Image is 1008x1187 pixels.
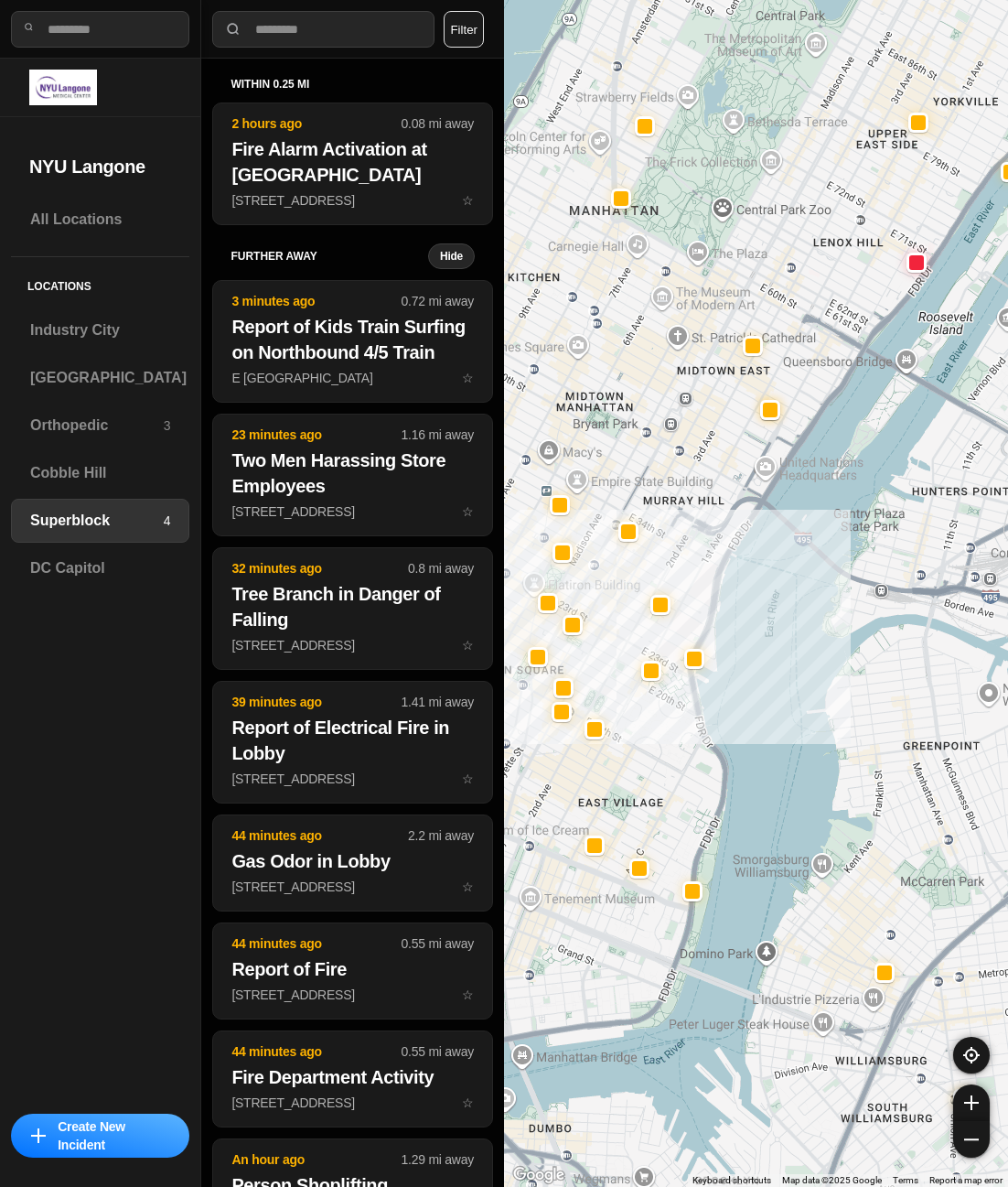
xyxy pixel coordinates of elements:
[231,502,474,521] p: [STREET_ADDRESS]
[402,426,474,444] p: 1.16 mi away
[231,636,474,654] p: [STREET_ADDRESS]
[30,510,164,532] h3: Superblock
[212,192,493,208] a: 2 hours ago0.08 mi awayFire Alarm Activation at [GEOGRAPHIC_DATA][STREET_ADDRESS]star
[963,1047,980,1063] img: recenter
[212,1031,493,1128] button: 44 minutes ago0.55 mi awayFire Department Activity[STREET_ADDRESS]star
[212,879,493,894] a: 44 minutes ago2.2 mi awayGas Odor in Lobby[STREET_ADDRESS]star
[462,772,474,786] span: star
[440,249,463,264] small: Hide
[11,308,189,352] a: Industry City
[231,369,474,387] p: E [GEOGRAPHIC_DATA]
[164,416,171,435] p: 3
[408,559,474,577] p: 0.8 mi away
[224,20,242,38] img: search
[231,1064,474,1090] h2: Fire Department Activity
[893,1175,918,1185] a: Terms (opens in new tab)
[231,448,474,499] h2: Two Men Harassing Store Employees
[30,415,164,437] h3: Orthopedic
[231,1150,401,1169] p: An hour ago
[30,557,170,579] h3: DC Capitol
[164,512,171,530] p: 4
[408,826,474,845] p: 2.2 mi away
[212,987,493,1002] a: 44 minutes ago0.55 mi awayReport of Fire[STREET_ADDRESS]star
[11,356,189,400] a: [GEOGRAPHIC_DATA]
[231,559,408,577] p: 32 minutes ago
[231,77,475,92] h5: within 0.25 mi
[11,198,189,242] a: All Locations
[30,462,170,484] h3: Cobble Hill
[462,1095,474,1110] span: star
[11,451,189,495] a: Cobble Hill
[212,280,493,403] button: 3 minutes ago0.72 mi awayReport of Kids Train Surfing on Northbound 4/5 TrainE [GEOGRAPHIC_DATA]star
[964,1132,979,1147] img: zoom-out
[231,249,428,264] h5: further away
[11,404,189,448] a: Orthopedic3
[212,547,493,670] button: 32 minutes ago0.8 mi awayTree Branch in Danger of Falling[STREET_ADDRESS]star
[402,1150,474,1169] p: 1.29 mi away
[231,715,474,766] h2: Report of Electrical Fire in Lobby
[231,956,474,982] h2: Report of Fire
[953,1037,990,1074] button: recenter
[929,1175,1003,1185] a: Report a map error
[402,934,474,953] p: 0.55 mi away
[402,114,474,133] p: 0.08 mi away
[462,638,474,653] span: star
[11,546,189,590] a: DC Capitol
[231,770,474,788] p: [STREET_ADDRESS]
[212,503,493,519] a: 23 minutes ago1.16 mi awayTwo Men Harassing Store Employees[STREET_ADDRESS]star
[231,826,408,845] p: 44 minutes ago
[11,499,189,543] a: Superblock4
[29,154,171,179] h2: NYU Langone
[231,136,474,188] h2: Fire Alarm Activation at [GEOGRAPHIC_DATA]
[444,11,484,48] button: Filter
[231,314,474,365] h2: Report of Kids Train Surfing on Northbound 4/5 Train
[231,114,401,133] p: 2 hours ago
[212,370,493,385] a: 3 minutes ago0.72 mi awayReport of Kids Train Surfing on Northbound 4/5 TrainE [GEOGRAPHIC_DATA]star
[231,581,474,632] h2: Tree Branch in Danger of Falling
[231,934,401,953] p: 44 minutes ago
[212,681,493,804] button: 39 minutes ago1.41 mi awayReport of Electrical Fire in Lobby[STREET_ADDRESS]star
[30,319,170,341] h3: Industry City
[212,414,493,536] button: 23 minutes ago1.16 mi awayTwo Men Harassing Store Employees[STREET_ADDRESS]star
[11,257,189,308] h5: Locations
[212,923,493,1020] button: 44 minutes ago0.55 mi awayReport of Fire[STREET_ADDRESS]star
[30,209,170,231] h3: All Locations
[402,693,474,711] p: 1.41 mi away
[964,1095,979,1110] img: zoom-in
[29,70,97,105] img: logo
[462,987,474,1002] span: star
[782,1175,882,1185] span: Map data ©2025 Google
[30,367,187,389] h3: [GEOGRAPHIC_DATA]
[231,426,401,444] p: 23 minutes ago
[692,1174,771,1187] button: Keyboard shortcuts
[212,103,493,225] button: 2 hours ago0.08 mi awayFire Alarm Activation at [GEOGRAPHIC_DATA][STREET_ADDRESS]star
[23,21,35,33] img: search
[509,1163,569,1187] a: Open this area in Google Maps (opens a new window)
[212,815,493,912] button: 44 minutes ago2.2 mi awayGas Odor in Lobby[STREET_ADDRESS]star
[231,848,474,874] h2: Gas Odor in Lobby
[212,771,493,786] a: 39 minutes ago1.41 mi awayReport of Electrical Fire in Lobby[STREET_ADDRESS]star
[231,878,474,896] p: [STREET_ADDRESS]
[11,1114,189,1158] button: iconCreate New Incident
[58,1117,171,1154] p: Create New Incident
[428,243,475,269] button: Hide
[402,292,474,310] p: 0.72 mi away
[462,371,474,385] span: star
[31,1128,46,1143] img: icon
[212,637,493,653] a: 32 minutes ago0.8 mi awayTree Branch in Danger of Falling[STREET_ADDRESS]star
[231,292,401,310] p: 3 minutes ago
[953,1121,990,1158] button: zoom-out
[462,193,474,208] span: star
[462,504,474,519] span: star
[231,191,474,210] p: [STREET_ADDRESS]
[231,986,474,1004] p: [STREET_ADDRESS]
[231,693,401,711] p: 39 minutes ago
[509,1163,569,1187] img: Google
[402,1042,474,1061] p: 0.55 mi away
[231,1094,474,1112] p: [STREET_ADDRESS]
[231,1042,401,1061] p: 44 minutes ago
[212,1095,493,1110] a: 44 minutes ago0.55 mi awayFire Department Activity[STREET_ADDRESS]star
[953,1084,990,1121] button: zoom-in
[462,879,474,894] span: star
